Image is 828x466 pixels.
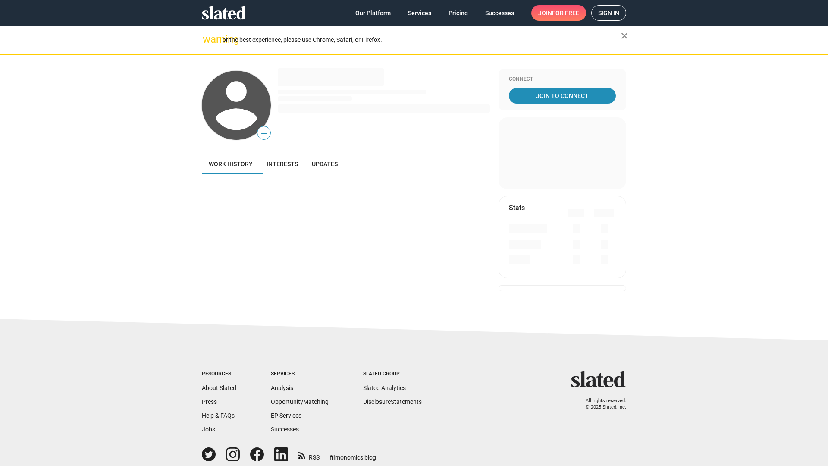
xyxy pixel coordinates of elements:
a: Updates [305,154,345,174]
a: OpportunityMatching [271,398,329,405]
a: About Slated [202,384,236,391]
a: Slated Analytics [363,384,406,391]
a: Pricing [442,5,475,21]
span: Pricing [448,5,468,21]
a: Services [401,5,438,21]
a: Our Platform [348,5,398,21]
a: Press [202,398,217,405]
span: Work history [209,161,253,167]
mat-icon: close [619,31,630,41]
mat-icon: warning [203,34,213,44]
span: Join To Connect [511,88,614,104]
mat-card-title: Stats [509,203,525,212]
a: Successes [271,426,299,433]
a: Successes [478,5,521,21]
div: Resources [202,371,236,378]
a: Help & FAQs [202,412,235,419]
a: Join To Connect [509,88,616,104]
span: film [330,454,340,461]
a: EP Services [271,412,301,419]
a: DisclosureStatements [363,398,422,405]
a: Work history [202,154,260,174]
a: Interests [260,154,305,174]
div: Slated Group [363,371,422,378]
p: All rights reserved. © 2025 Slated, Inc. [577,398,626,410]
span: — [257,128,270,139]
span: for free [552,5,579,21]
a: Analysis [271,384,293,391]
div: For the best experience, please use Chrome, Safari, or Firefox. [219,34,621,46]
span: Sign in [598,6,619,20]
span: Interests [267,161,298,167]
span: Successes [485,5,514,21]
span: Join [538,5,579,21]
span: Services [408,5,431,21]
span: Updates [312,161,338,167]
a: Jobs [202,426,215,433]
div: Services [271,371,329,378]
a: filmonomics blog [330,447,376,462]
div: Connect [509,76,616,83]
a: Sign in [591,5,626,21]
a: Joinfor free [531,5,586,21]
a: RSS [298,448,320,462]
span: Our Platform [355,5,391,21]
